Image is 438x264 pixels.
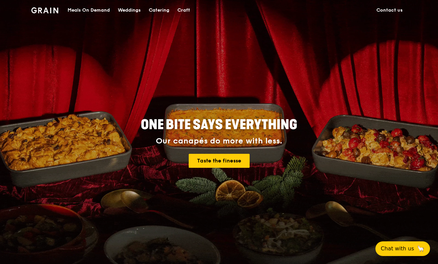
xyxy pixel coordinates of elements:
div: Our canapés do more with less. [99,136,339,146]
button: Chat with us🦙 [375,241,430,256]
img: Grain [31,7,58,13]
span: ONE BITE SAYS EVERYTHING [141,117,297,133]
a: Catering [145,0,173,20]
a: Contact us [372,0,407,20]
a: Weddings [114,0,145,20]
span: Chat with us [381,245,414,253]
div: Meals On Demand [68,0,110,20]
span: 🦙 [417,245,425,253]
div: Craft [177,0,190,20]
div: Weddings [118,0,141,20]
a: Craft [173,0,194,20]
div: Catering [149,0,169,20]
a: Taste the finesse [189,154,250,168]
